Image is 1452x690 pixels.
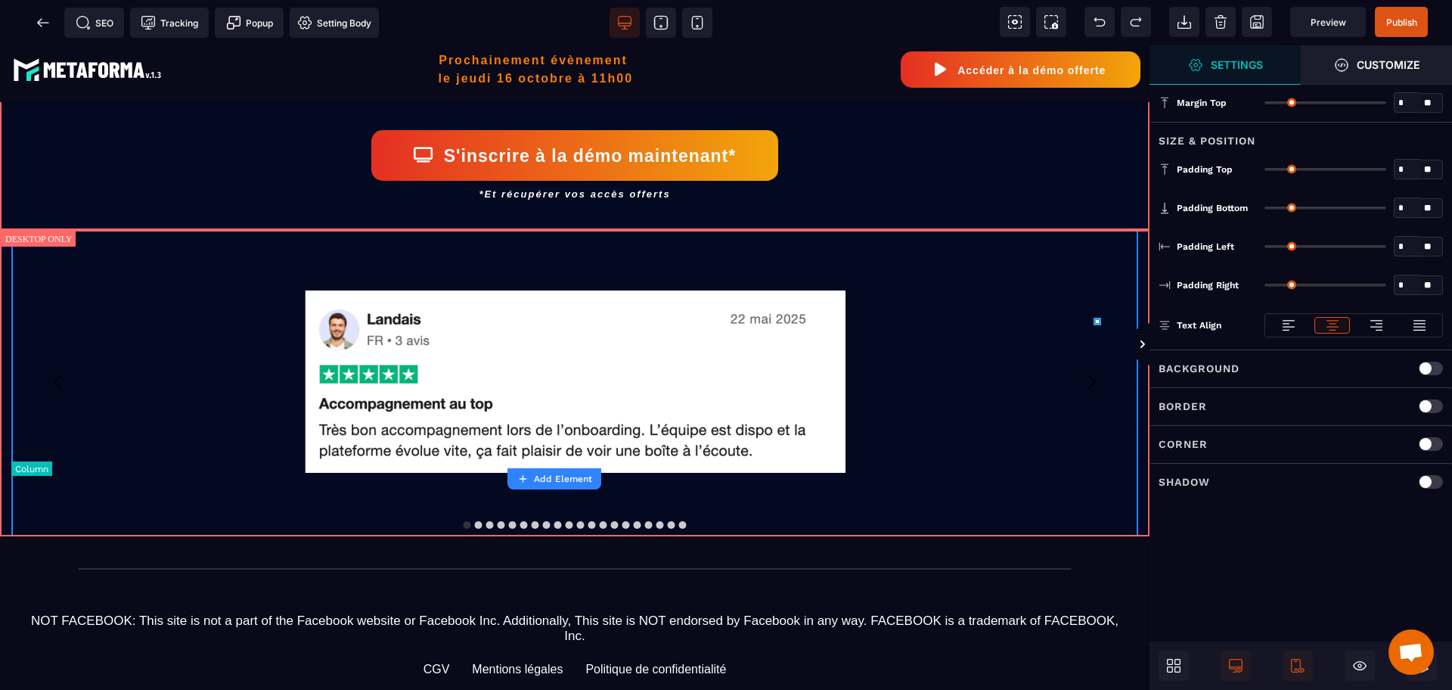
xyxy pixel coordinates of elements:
button: Accéder à la démo offerte [901,6,1140,42]
strong: Settings [1211,59,1263,70]
button: Diapositive suivante [1072,319,1112,358]
span: View desktop [610,8,640,38]
span: Padding Bottom [1177,202,1248,214]
i: *Et récupérer vos accès offerts [479,143,670,154]
div: CGV [423,617,450,631]
span: Seo meta data [64,8,124,38]
span: View mobile [682,8,712,38]
div: Size & Position [1149,122,1452,150]
h2: Prochainement évènement le jeudi 16 octobre à 11h00 [171,6,901,42]
span: Publish [1386,17,1417,28]
p: Border [1159,397,1207,415]
span: Save [1242,7,1272,37]
span: Setting Body [297,15,371,30]
span: Back [28,8,58,38]
button: Diapositive précédente [38,319,77,358]
span: Padding Left [1177,241,1234,253]
img: d590737c0167e70067d76a389b3a1e60_Capture_d%E2%80%99e%CC%81cran_2025-10-10_a%CC%80_15.57.12.png [305,245,845,427]
p: Shadow [1159,473,1210,491]
strong: Customize [1357,59,1419,70]
span: Popup [226,15,273,30]
span: Cmd Hidden Block [1345,651,1375,681]
span: Is Show Mobile [1283,651,1313,681]
span: Undo [1084,7,1115,37]
span: Open Import Webpage [1169,7,1199,37]
span: Margin Top [1177,97,1227,109]
button: S'inscrire à la démo maintenant* [371,85,778,135]
span: Save [1375,7,1428,37]
span: Favicon [290,8,379,38]
text: NOT FACEBOOK: This site is not a part of the Facebook website or Facebook Inc. Additionally, This... [23,564,1127,602]
span: Open Style Manager [1301,45,1452,85]
div: Mentions légales [472,617,563,631]
span: View components [1000,7,1030,37]
span: Redo [1121,7,1151,37]
img: 8fa9e2e868b1947d56ac74b6bb2c0e33_logo-meta-v1-2.fcd3b35b.svg [13,8,167,40]
div: Mở cuộc trò chuyện [1388,629,1434,675]
button: Add Element [507,468,601,490]
span: Open Blocks [1159,651,1189,681]
span: Open Style Manager [1149,45,1301,85]
span: SEO [76,15,113,30]
p: Background [1159,359,1239,378]
span: Preview [1290,7,1366,37]
span: Tracking [141,15,198,30]
span: Create Alert Modal [215,8,284,38]
strong: Add Element [534,474,592,484]
span: Padding Top [1177,163,1233,176]
span: Toggle Views [1149,322,1165,368]
span: Screenshot [1036,7,1066,37]
span: Preview [1311,17,1346,28]
span: Padding Right [1177,279,1239,291]
span: View tablet [646,8,676,38]
p: Corner [1159,435,1208,453]
div: Politique de confidentialité [585,617,726,631]
p: Text Align [1159,318,1221,333]
span: Tracking code [130,8,209,38]
span: Is Show Desktop [1221,651,1251,681]
span: Clear [1205,7,1236,37]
